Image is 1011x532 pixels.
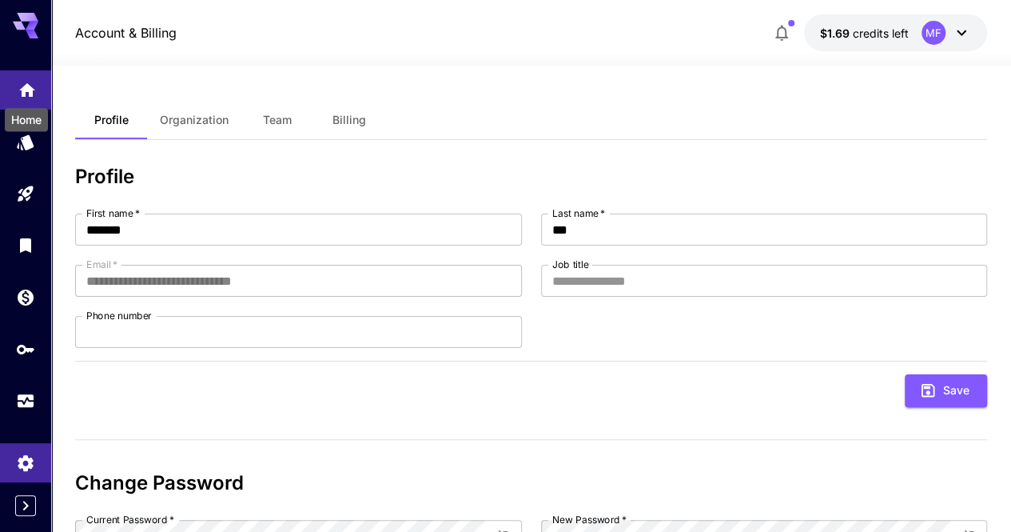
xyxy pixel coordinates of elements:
label: Last name [552,206,605,220]
div: API Keys [16,339,35,359]
div: Library [16,235,35,255]
label: Email [86,258,117,271]
nav: breadcrumb [75,23,177,42]
span: credits left [853,26,909,40]
div: Wallet [16,287,35,307]
label: Phone number [86,309,152,322]
span: Team [263,113,292,127]
span: $1.69 [820,26,853,40]
div: MF [921,21,945,45]
div: Models [16,132,35,152]
label: New Password [552,513,627,526]
div: $1.6882 [820,25,909,42]
div: Usage [16,391,35,411]
button: Save [905,374,987,407]
label: First name [86,206,140,220]
div: Home [18,75,37,95]
div: Settings [16,448,35,468]
a: Account & Billing [75,23,177,42]
div: Playground [16,184,35,204]
span: Billing [332,113,366,127]
button: $1.6882MF [804,14,987,51]
h3: Change Password [75,472,987,494]
div: Home [5,108,48,131]
span: Profile [94,113,129,127]
label: Job title [552,258,589,271]
button: Expand sidebar [15,495,36,516]
span: Organization [160,113,229,127]
label: Current Password [86,513,174,526]
h3: Profile [75,166,987,188]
